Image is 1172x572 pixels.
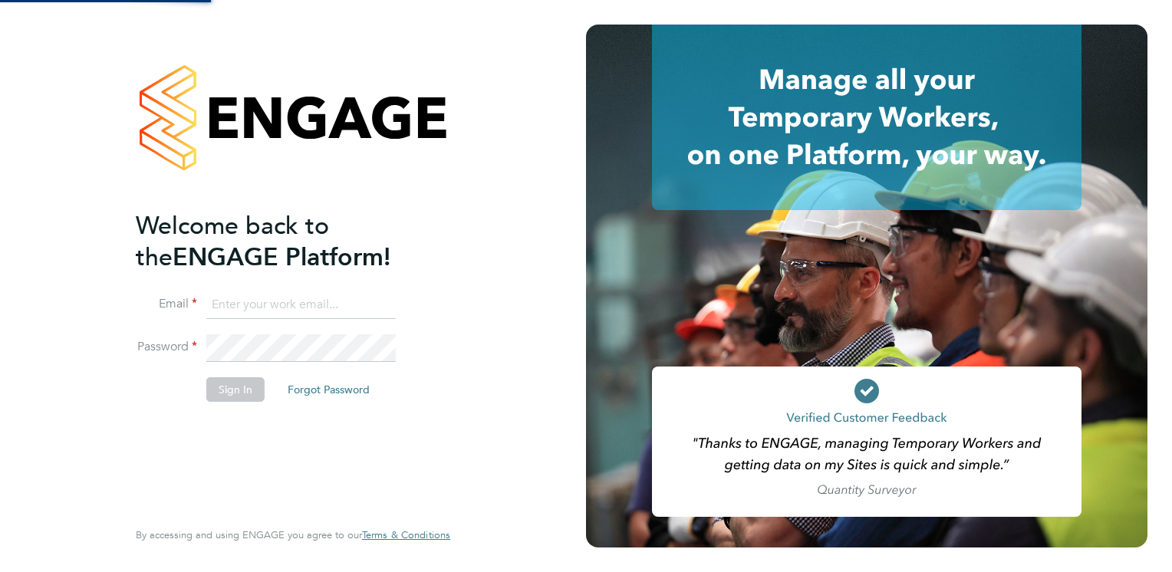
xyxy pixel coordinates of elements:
[206,291,396,319] input: Enter your work email...
[206,377,265,402] button: Sign In
[136,296,197,312] label: Email
[362,529,450,541] a: Terms & Conditions
[362,528,450,541] span: Terms & Conditions
[136,210,435,273] h2: ENGAGE Platform!
[275,377,382,402] button: Forgot Password
[136,211,329,272] span: Welcome back to the
[136,339,197,355] label: Password
[136,528,450,541] span: By accessing and using ENGAGE you agree to our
